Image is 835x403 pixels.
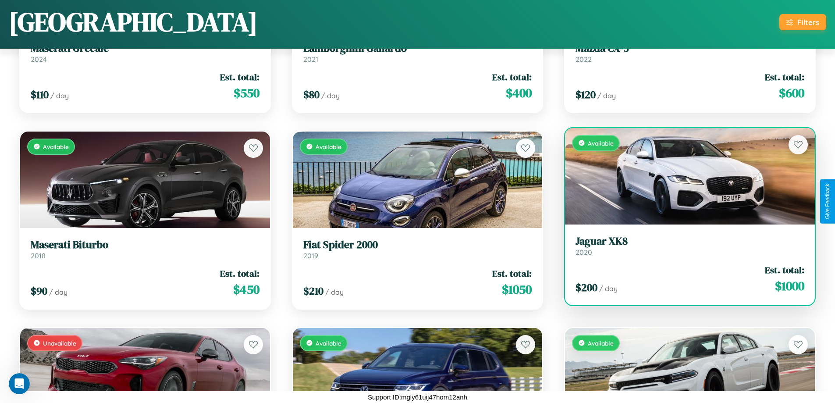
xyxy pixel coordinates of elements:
span: $ 400 [506,84,532,102]
div: Filters [797,18,819,27]
span: $ 200 [576,280,597,295]
span: / day [597,91,616,100]
span: $ 80 [303,87,320,102]
h3: Fiat Spider 2000 [303,239,532,251]
span: Est. total: [220,267,259,280]
span: Est. total: [492,267,532,280]
a: Mazda CX-32022 [576,42,804,64]
h3: Maserati Grecale [31,42,259,55]
iframe: Intercom live chat [9,373,30,394]
p: Support ID: mgly61uij47hom12anh [368,391,467,403]
h3: Jaguar XK8 [576,235,804,248]
span: / day [50,91,69,100]
div: Give Feedback [824,184,831,219]
span: Est. total: [492,71,532,83]
button: Filters [779,14,826,30]
a: Jaguar XK82020 [576,235,804,257]
span: Est. total: [765,71,804,83]
h1: [GEOGRAPHIC_DATA] [9,4,258,40]
span: $ 1050 [502,281,532,298]
span: Est. total: [765,264,804,276]
span: / day [325,288,344,296]
span: Available [316,143,341,150]
span: $ 1000 [775,277,804,295]
span: 2022 [576,55,592,64]
span: $ 600 [779,84,804,102]
span: 2018 [31,251,46,260]
a: Fiat Spider 20002019 [303,239,532,260]
a: Lamborghini Gallardo2021 [303,42,532,64]
span: $ 450 [233,281,259,298]
h3: Maserati Biturbo [31,239,259,251]
span: Available [43,143,69,150]
span: Available [588,139,614,147]
span: Available [316,339,341,347]
span: Unavailable [43,339,76,347]
h3: Lamborghini Gallardo [303,42,532,55]
span: / day [321,91,340,100]
span: $ 120 [576,87,596,102]
span: $ 90 [31,284,47,298]
span: 2019 [303,251,318,260]
span: $ 110 [31,87,49,102]
h3: Mazda CX-3 [576,42,804,55]
span: 2021 [303,55,318,64]
span: $ 550 [234,84,259,102]
span: / day [49,288,68,296]
a: Maserati Grecale2024 [31,42,259,64]
a: Maserati Biturbo2018 [31,239,259,260]
span: 2020 [576,248,592,257]
span: Available [588,339,614,347]
span: 2024 [31,55,47,64]
span: $ 210 [303,284,323,298]
span: Est. total: [220,71,259,83]
span: / day [599,284,618,293]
